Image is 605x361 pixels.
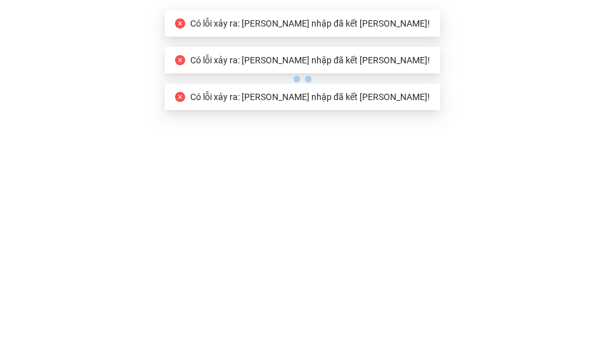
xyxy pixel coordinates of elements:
[190,18,430,28] span: Có lỗi xảy ra: [PERSON_NAME] nhập đã kết [PERSON_NAME]!
[175,18,185,28] span: close-circle
[190,55,430,65] span: Có lỗi xảy ra: [PERSON_NAME] nhập đã kết [PERSON_NAME]!
[190,92,430,102] span: Có lỗi xảy ra: [PERSON_NAME] nhập đã kết [PERSON_NAME]!
[175,55,185,65] span: close-circle
[175,92,185,102] span: close-circle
